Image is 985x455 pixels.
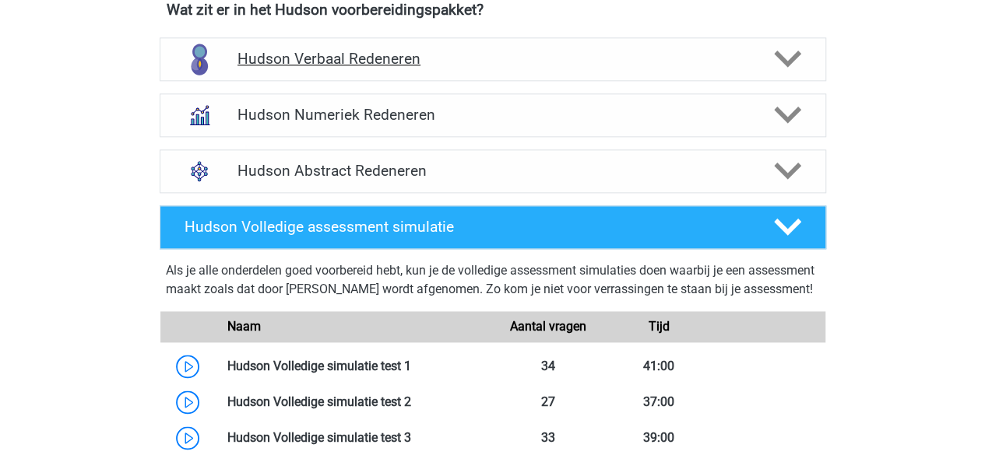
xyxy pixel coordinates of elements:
img: abstract redeneren [179,151,220,191]
div: Naam [216,317,493,336]
div: Hudson Volledige simulatie test 1 [216,357,493,376]
div: Hudson Volledige simulatie test 2 [216,393,493,411]
div: Aantal vragen [492,317,603,336]
h4: Wat zit er in het Hudson voorbereidingspakket? [167,1,819,19]
div: Als je alle onderdelen goed voorbereid hebt, kun je de volledige assessment simulaties doen waarb... [166,261,820,305]
img: numeriek redeneren [179,95,220,135]
a: Hudson Volledige assessment simulatie [153,205,832,249]
a: numeriek redeneren Hudson Numeriek Redeneren [153,93,832,137]
h4: Hudson Numeriek Redeneren [237,106,748,124]
div: Tijd [603,317,714,336]
h4: Hudson Abstract Redeneren [237,162,748,180]
img: verbaal redeneren [179,39,220,79]
h4: Hudson Volledige assessment simulatie [185,218,748,236]
a: abstract redeneren Hudson Abstract Redeneren [153,149,832,193]
div: Hudson Volledige simulatie test 3 [216,429,493,447]
a: verbaal redeneren Hudson Verbaal Redeneren [153,37,832,81]
h4: Hudson Verbaal Redeneren [237,50,748,68]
